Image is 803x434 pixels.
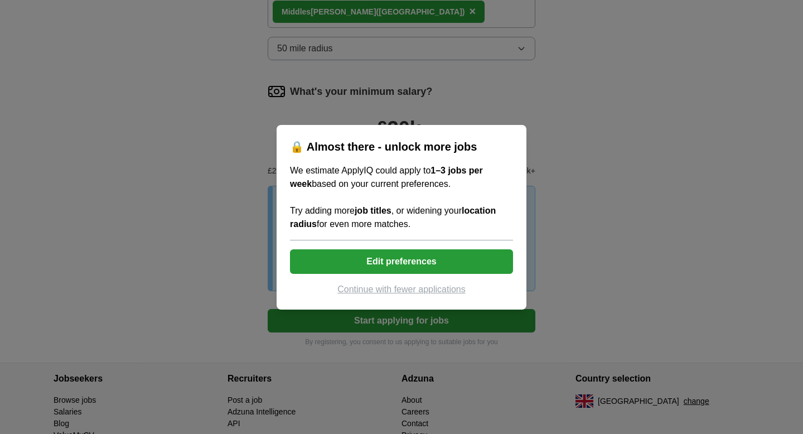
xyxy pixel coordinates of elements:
button: Continue with fewer applications [290,283,513,296]
span: 🔒 Almost there - unlock more jobs [290,141,477,153]
span: We estimate ApplyIQ could apply to based on your current preferences. Try adding more , or wideni... [290,166,496,229]
b: 1–3 jobs per week [290,166,483,189]
button: Edit preferences [290,249,513,274]
b: location radius [290,206,496,229]
b: job titles [355,206,391,215]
